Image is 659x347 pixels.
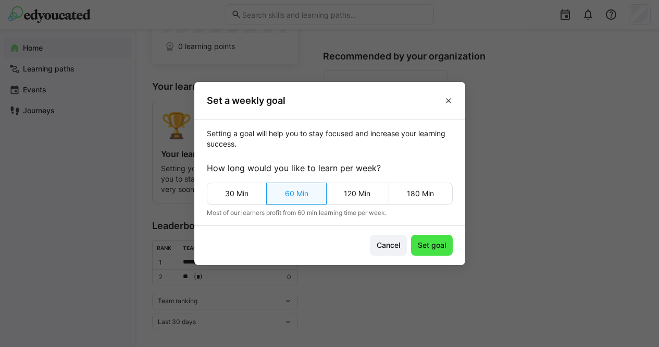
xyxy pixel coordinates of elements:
[416,240,447,250] span: Set goal
[207,94,285,106] h3: Set a weekly goal
[370,235,407,256] button: Cancel
[411,235,453,256] button: Set goal
[207,128,453,149] p: Setting a goal will help you to stay focused and increase your learning success.
[326,183,389,205] eds-button-option: 120 Min
[375,240,402,250] span: Cancel
[207,162,453,174] p: How long would you like to learn per week?
[207,183,267,205] eds-button-option: 30 Min
[266,183,327,205] eds-button-option: 60 Min
[207,209,453,217] span: Most of our learners profit from 60 min learning time per week.
[389,183,453,205] eds-button-option: 180 Min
